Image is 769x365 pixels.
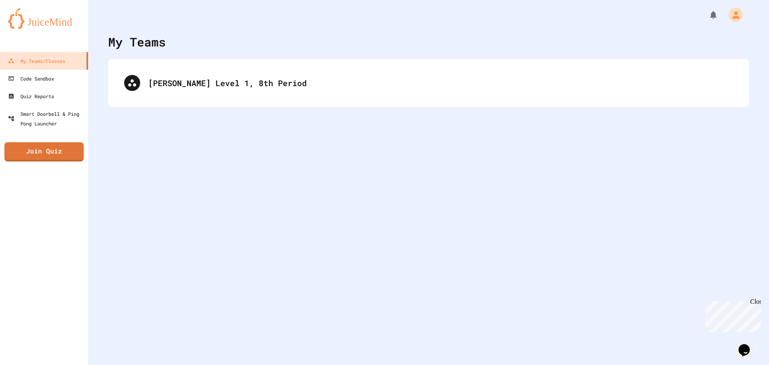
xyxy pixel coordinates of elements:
[8,91,54,101] div: Quiz Reports
[3,3,55,51] div: Chat with us now!Close
[8,8,80,29] img: logo-orange.svg
[8,74,54,83] div: Code Sandbox
[116,67,741,99] div: [PERSON_NAME] Level 1, 8th Period
[148,77,733,89] div: [PERSON_NAME] Level 1, 8th Period
[108,33,166,51] div: My Teams
[8,56,65,66] div: My Teams/Classes
[735,333,761,357] iframe: chat widget
[694,8,720,22] div: My Notifications
[4,142,84,161] a: Join Quiz
[703,298,761,332] iframe: chat widget
[8,109,85,128] div: Smart Doorbell & Ping Pong Launcher
[720,6,745,24] div: My Account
